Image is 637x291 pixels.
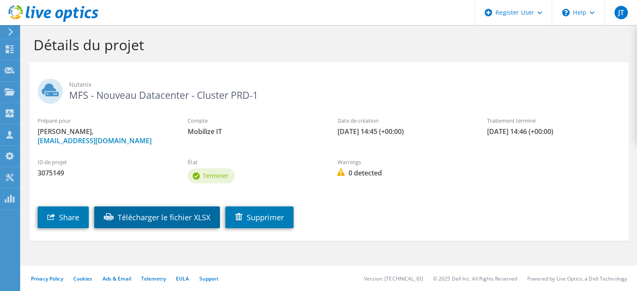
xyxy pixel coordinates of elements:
[614,6,628,19] span: JT
[176,275,189,282] a: EULA
[337,158,470,166] label: Warnings
[38,116,171,125] label: Préparé pour
[38,127,171,145] span: [PERSON_NAME],
[38,79,620,100] h2: MFS - Nouveau Datacenter - Cluster PRD-1
[562,9,570,16] svg: \n
[38,136,152,145] a: [EMAIL_ADDRESS][DOMAIN_NAME]
[337,168,470,178] span: 0 detected
[141,275,166,282] a: Telemetry
[38,168,171,178] span: 3075149
[487,116,620,125] label: Traitement terminé
[433,275,517,282] li: © 2025 Dell Inc. All Rights Reserved
[38,206,89,228] a: Share
[203,172,229,180] span: Terminer
[188,158,321,166] label: État
[31,275,63,282] a: Privacy Policy
[527,275,627,282] li: Powered by Live Optics, a Dell Technology
[38,158,171,166] label: ID de projet
[199,275,219,282] a: Support
[487,127,620,136] span: [DATE] 14:46 (+00:00)
[69,80,620,89] span: Nutanix
[73,275,93,282] a: Cookies
[34,36,620,54] h1: Détails du projet
[364,275,423,282] li: Version: [TECHNICAL_ID]
[337,127,470,136] span: [DATE] 14:45 (+00:00)
[94,206,220,228] a: Télécharger le fichier XLSX
[188,127,321,136] span: Mobilize IT
[337,116,470,125] label: Date de création
[103,275,131,282] a: Ads & Email
[225,206,294,228] a: Supprimer
[188,116,321,125] label: Compte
